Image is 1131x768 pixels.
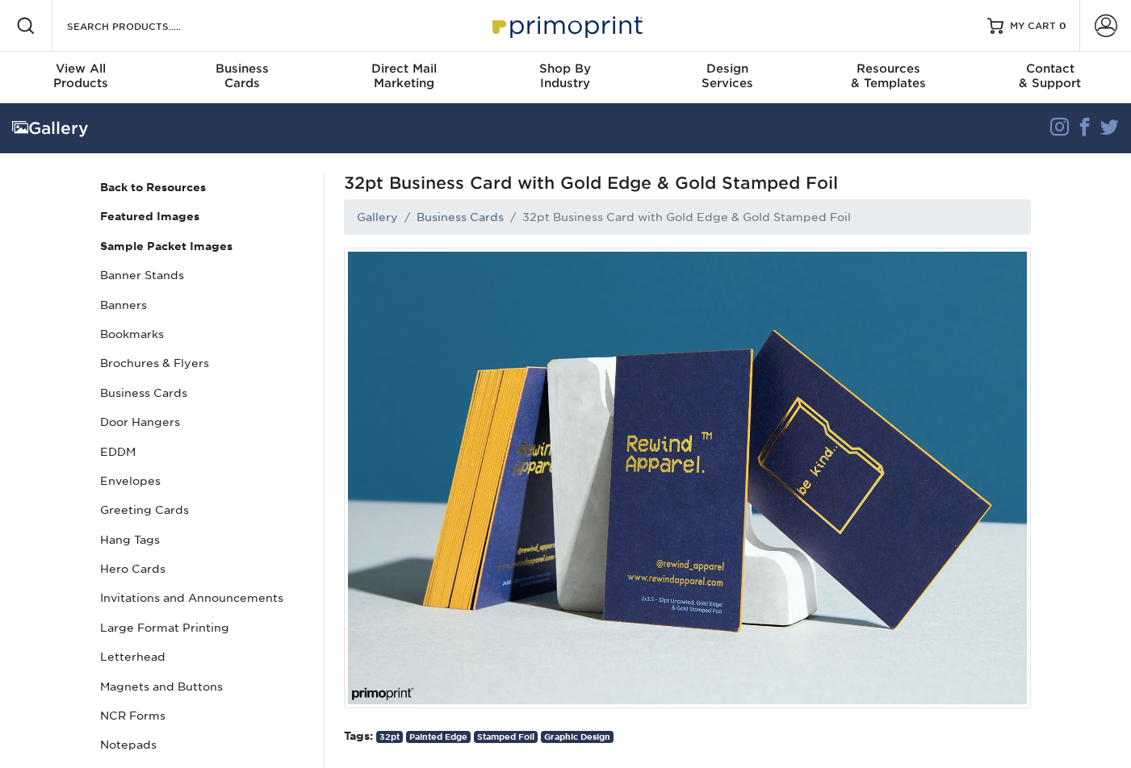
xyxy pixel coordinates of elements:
[94,437,312,466] a: EDDM
[1059,20,1066,31] span: 0
[647,61,808,90] div: Services
[100,210,199,223] strong: Featured Images
[94,730,312,759] a: Notepads
[970,52,1131,103] a: Contact& Support
[94,525,312,554] a: Hang Tags
[1010,19,1056,33] span: MY CART
[485,8,647,43] img: Primoprint
[94,319,312,349] a: Bookmarks
[970,61,1131,90] div: & Support
[344,173,1031,193] span: 32pt Business Card with Gold Edge & Gold Stamped Foil
[541,731,614,743] a: Graphic Design
[344,248,1031,708] img: 32pt uncoated gold painted edge business card with gold stamped foil
[323,52,484,103] a: Direct MailMarketing
[94,554,312,583] a: Hero Cards
[484,61,646,90] div: Industry
[417,211,504,223] a: Business Cards
[504,209,851,225] li: 32pt Business Card with Gold Edge & Gold Stamped Foil
[94,232,312,261] a: Sample Packet Images
[94,290,312,319] a: Banners
[100,240,232,253] strong: Sample Packet Images
[406,731,471,743] a: Painted Edge
[484,61,646,76] span: Shop By
[65,16,223,35] input: SEARCH PRODUCTS.....
[94,261,312,290] a: Banner Stands
[94,349,312,378] a: Brochures & Flyers
[94,407,312,436] a: Door Hangers
[376,731,403,743] a: 32pt
[94,378,312,407] a: Business Cards
[94,466,312,495] a: Envelopes
[323,61,484,76] span: Direct Mail
[94,672,312,701] a: Magnets and Buttons
[808,61,970,76] span: Resources
[161,52,323,103] a: BusinessCards
[94,173,312,202] a: Back to Resources
[323,61,484,90] div: Marketing
[808,52,970,103] a: Resources& Templates
[94,202,312,231] a: Featured Images
[161,61,323,90] div: Cards
[357,211,398,223] a: Gallery
[808,61,970,90] div: & Templates
[94,495,312,524] a: Greeting Cards
[94,613,312,642] a: Large Format Printing
[344,729,373,742] strong: Tags:
[94,583,312,612] a: Invitations and Announcements
[647,52,808,103] a: DesignServices
[94,701,312,730] a: NCR Forms
[474,731,538,743] a: Stamped Foil
[161,61,323,76] span: Business
[647,61,808,76] span: Design
[484,52,646,103] a: Shop ByIndustry
[970,61,1131,76] span: Contact
[94,642,312,671] a: Letterhead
